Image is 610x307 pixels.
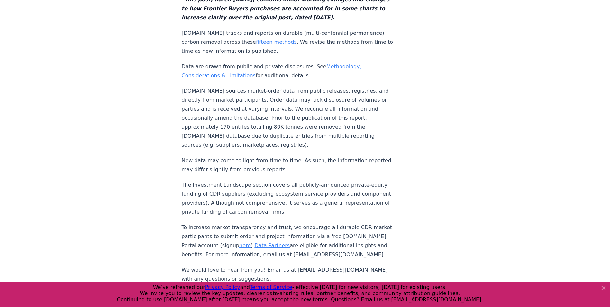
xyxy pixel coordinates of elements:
[182,223,395,259] p: To increase market transparency and trust, we encourage all durable CDR market participants to su...
[256,39,297,45] a: fifteen methods
[182,265,395,284] p: We would love to hear from you! Email us at [EMAIL_ADDRESS][DOMAIN_NAME] with any questions or su...
[182,181,395,217] p: The Investment Landscape section covers all publicly-announced private-equity funding of CDR supp...
[182,62,395,80] p: Data are drawn from public and private disclosures. See for additional details.
[239,242,251,248] a: here
[182,29,395,56] p: [DOMAIN_NAME] tracks and reports on durable (multi-centennial permanence) carbon removal across t...
[254,242,290,248] a: Data Partners
[182,156,395,174] p: New data may come to light from time to time. As such, the information reported may differ slight...
[182,87,395,150] p: [DOMAIN_NAME] sources market-order data from public releases, registries, and directly from marke...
